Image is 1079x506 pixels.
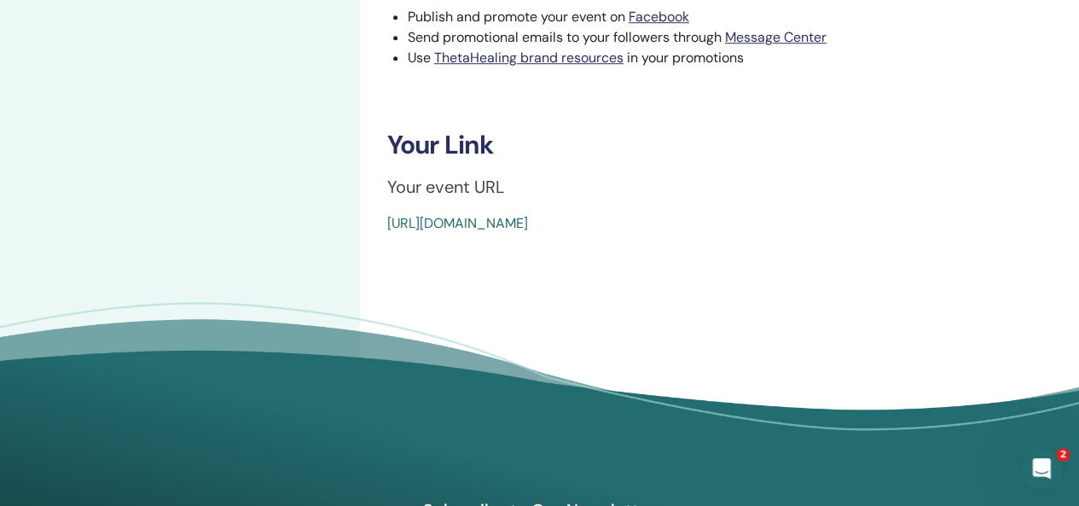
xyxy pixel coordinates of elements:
span: 2 [1056,448,1070,462]
a: Message Center [725,28,827,46]
a: [URL][DOMAIN_NAME] [387,214,528,232]
h3: Your Link [387,130,1052,160]
li: Publish and promote your event on [408,7,1052,27]
li: Use in your promotions [408,48,1052,68]
a: ThetaHealing brand resources [434,49,624,67]
p: Your event URL [387,174,1052,200]
li: Send promotional emails to your followers through [408,27,1052,48]
iframe: Intercom live chat [1021,448,1062,489]
a: Facebook [629,8,689,26]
